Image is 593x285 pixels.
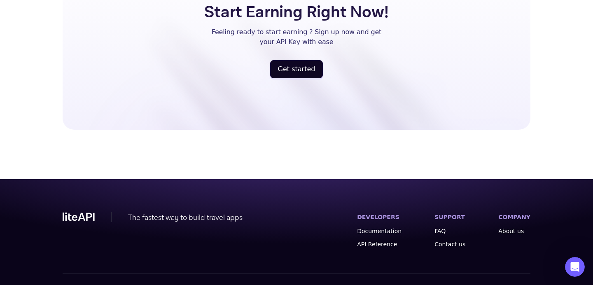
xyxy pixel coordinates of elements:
[357,214,399,220] label: DEVELOPERS
[434,227,465,235] a: FAQ
[434,240,465,248] a: Contact us
[434,214,465,220] label: SUPPORT
[357,240,402,248] a: API Reference
[498,214,530,220] label: COMPANY
[565,257,585,277] iframe: Intercom live chat
[270,60,323,78] a: register
[128,212,243,224] div: The fastest way to build travel apps
[212,27,381,47] p: Feeling ready to start earning ? Sign up now and get your API Key with ease
[270,60,323,78] button: Get started
[498,227,530,235] a: About us
[357,227,402,235] a: Documentation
